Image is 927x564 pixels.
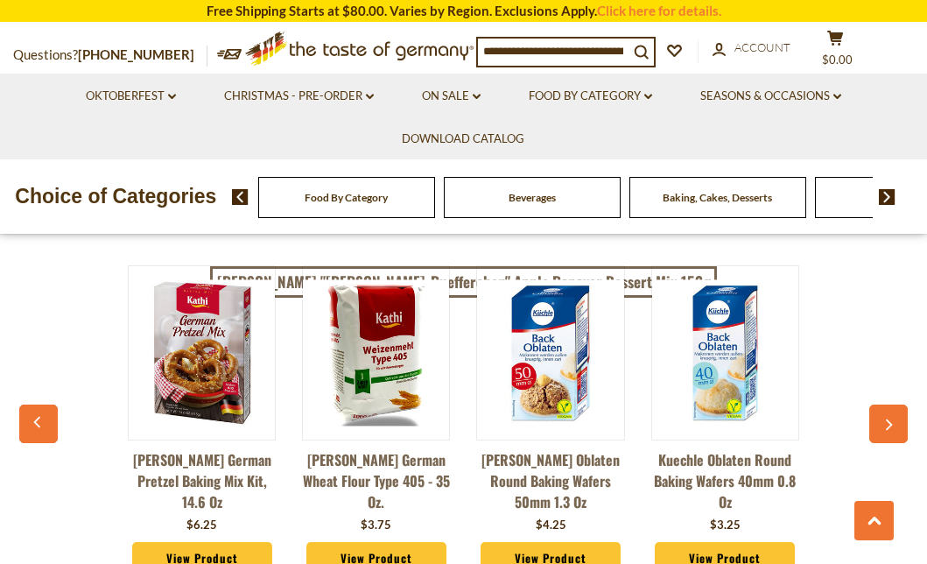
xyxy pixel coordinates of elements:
[402,130,524,149] a: Download Catalog
[305,191,388,204] a: Food By Category
[597,3,721,18] a: Click here for details.
[700,87,841,106] a: Seasons & Occasions
[303,279,449,426] img: Kathi German Wheat Flour Type 405 - 35 oz.
[663,191,772,204] a: Baking, Cakes, Desserts
[879,189,895,205] img: next arrow
[509,191,556,204] a: Beverages
[422,87,481,106] a: On Sale
[734,40,790,54] span: Account
[651,449,799,512] a: Kuechle Oblaten Round Baking Wafers 40mm 0.8 oz
[232,189,249,205] img: previous arrow
[652,279,798,426] img: Kuechle Oblaten Round Baking Wafers 40mm 0.8 oz
[713,39,790,58] a: Account
[361,517,391,534] div: $3.75
[186,517,217,534] div: $6.25
[476,449,624,512] a: [PERSON_NAME] Oblaten Round Baking Wafers 50mm 1.3 oz
[529,87,652,106] a: Food By Category
[710,517,741,534] div: $3.25
[128,449,276,512] a: [PERSON_NAME] German Pretzel Baking Mix Kit, 14.6 oz
[809,30,861,74] button: $0.00
[477,279,623,426] img: Kuechle Oblaten Round Baking Wafers 50mm 1.3 oz
[86,87,176,106] a: Oktoberfest
[224,87,374,106] a: Christmas - PRE-ORDER
[302,449,450,512] a: [PERSON_NAME] German Wheat Flour Type 405 - 35 oz.
[13,44,207,67] p: Questions?
[129,279,275,426] img: Kathi German Pretzel Baking Mix Kit, 14.6 oz
[536,517,566,534] div: $4.25
[78,46,194,62] a: [PHONE_NUMBER]
[822,53,853,67] span: $0.00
